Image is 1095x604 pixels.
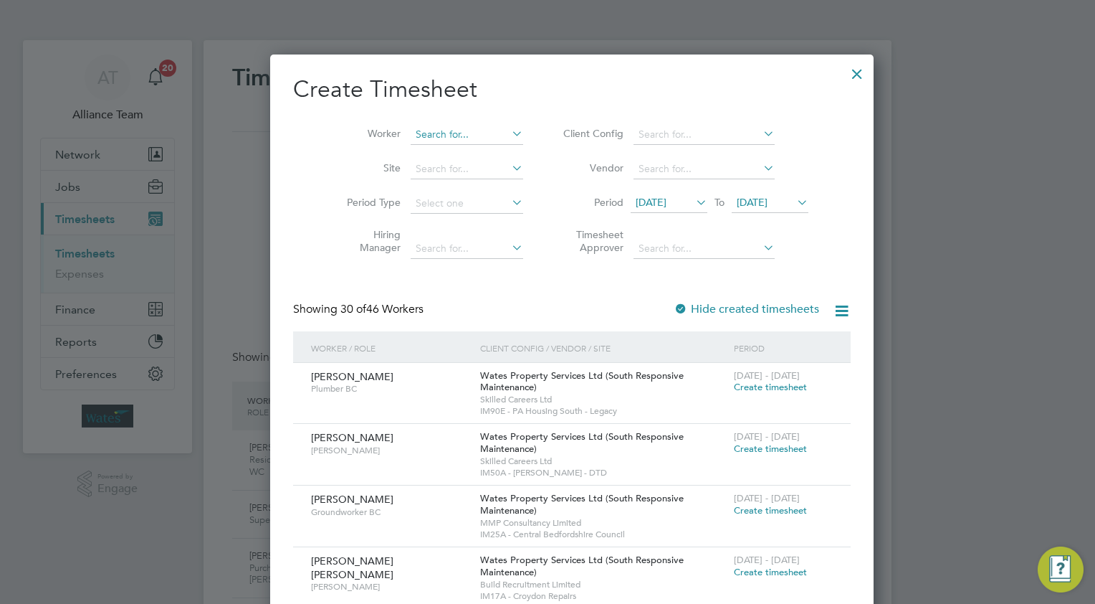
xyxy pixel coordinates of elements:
[311,506,469,518] span: Groundworker BC
[311,555,393,580] span: [PERSON_NAME] [PERSON_NAME]
[737,196,768,209] span: [DATE]
[336,161,401,174] label: Site
[734,381,807,393] span: Create timesheet
[633,125,775,145] input: Search for...
[633,159,775,179] input: Search for...
[559,161,623,174] label: Vendor
[480,590,727,602] span: IM17A - Croydon Repairs
[480,456,727,467] span: Skilled Careers Ltd
[734,369,800,382] span: [DATE] - [DATE]
[734,443,807,455] span: Create timesheet
[480,467,727,478] span: IM50A - [PERSON_NAME] - DTD
[311,370,393,383] span: [PERSON_NAME]
[734,430,800,443] span: [DATE] - [DATE]
[311,493,393,506] span: [PERSON_NAME]
[480,492,684,516] span: Wates Property Services Ltd (South Responsive Maintenance)
[559,228,623,254] label: Timesheet Approver
[734,492,800,504] span: [DATE] - [DATE]
[411,159,523,179] input: Search for...
[336,196,401,209] label: Period Type
[710,193,729,212] span: To
[1038,547,1084,593] button: Engage Resource Center
[480,529,727,540] span: IM25A - Central Bedfordshire Council
[734,504,807,516] span: Create timesheet
[411,239,523,259] input: Search for...
[633,239,775,259] input: Search for...
[311,445,469,456] span: [PERSON_NAME]
[730,331,836,364] div: Period
[293,75,851,105] h2: Create Timesheet
[636,196,666,209] span: [DATE]
[311,383,469,395] span: Plumber BC
[336,127,401,140] label: Worker
[480,554,684,578] span: Wates Property Services Ltd (South Responsive Maintenance)
[734,566,807,578] span: Create timesheet
[480,394,727,405] span: Skilled Careers Ltd
[411,125,523,145] input: Search for...
[477,331,730,364] div: Client Config / Vendor / Site
[340,302,424,316] span: 46 Workers
[340,302,366,316] span: 30 of
[311,431,393,444] span: [PERSON_NAME]
[734,554,800,566] span: [DATE] - [DATE]
[480,579,727,590] span: Build Recruitment Limited
[336,228,401,254] label: Hiring Manager
[559,127,623,140] label: Client Config
[293,302,426,317] div: Showing
[411,194,523,214] input: Select one
[559,196,623,209] label: Period
[480,369,684,394] span: Wates Property Services Ltd (South Responsive Maintenance)
[480,405,727,417] span: IM90E - PA Housing South - Legacy
[480,517,727,529] span: MMP Consultancy Limited
[307,331,477,364] div: Worker / Role
[674,302,819,316] label: Hide created timesheets
[480,430,684,455] span: Wates Property Services Ltd (South Responsive Maintenance)
[311,581,469,593] span: [PERSON_NAME]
